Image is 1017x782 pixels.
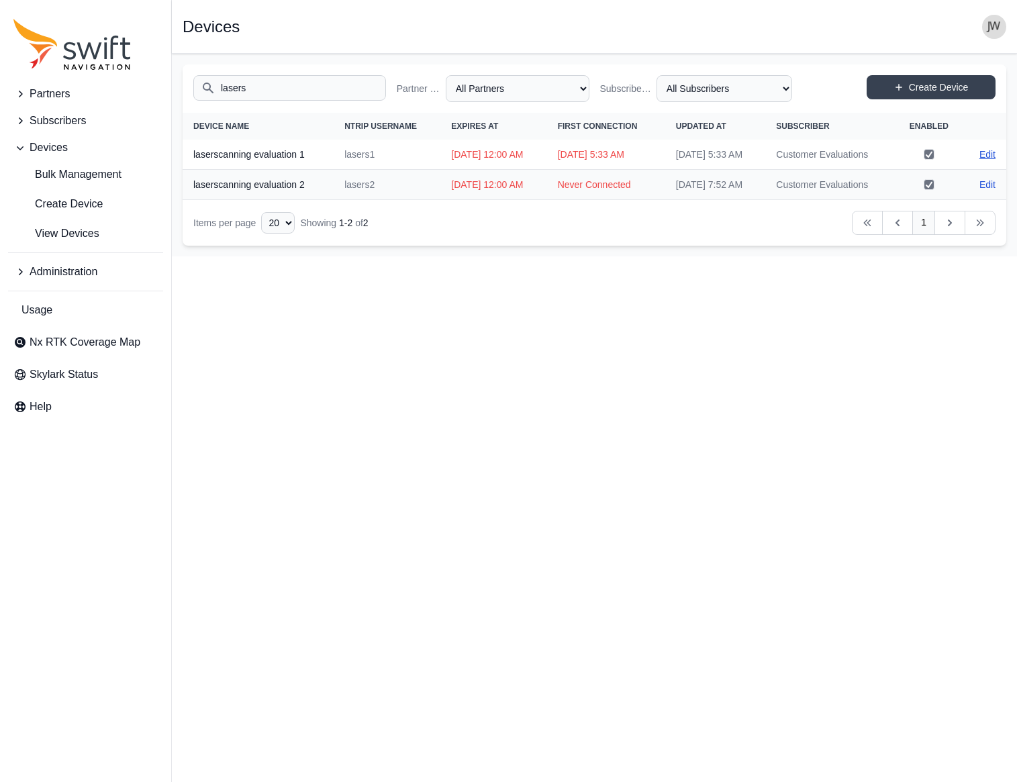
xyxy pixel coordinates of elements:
[30,140,68,156] span: Devices
[558,121,638,131] span: First Connection
[8,161,163,188] a: Bulk Management
[979,178,996,191] a: Edit
[665,140,766,170] td: [DATE] 5:33 AM
[676,121,726,131] span: Updated At
[30,399,52,415] span: Help
[657,75,792,102] select: Subscriber
[8,191,163,217] a: Create Device
[765,170,894,200] td: Customer Evaluations
[600,82,651,95] label: Subscriber Name
[13,196,103,212] span: Create Device
[912,211,935,235] a: 1
[183,200,1006,246] nav: Table navigation
[547,170,665,200] td: Never Connected
[665,170,766,200] td: [DATE] 7:52 AM
[183,19,240,35] h1: Devices
[30,366,98,383] span: Skylark Status
[8,107,163,134] button: Subscribers
[334,170,440,200] td: lasers2
[193,75,386,101] input: Search
[446,75,589,102] select: Partner Name
[261,212,295,234] select: Display Limit
[8,393,163,420] a: Help
[982,15,1006,39] img: user photo
[30,113,86,129] span: Subscribers
[8,297,163,324] a: Usage
[183,170,334,200] th: laserscanning evaluation 2
[451,121,498,131] span: Expires At
[547,140,665,170] td: [DATE] 5:33 AM
[765,140,894,170] td: Customer Evaluations
[193,217,256,228] span: Items per page
[30,264,97,280] span: Administration
[183,113,334,140] th: Device Name
[765,113,894,140] th: Subscriber
[363,217,369,228] span: 2
[21,302,52,318] span: Usage
[8,134,163,161] button: Devices
[30,334,140,350] span: Nx RTK Coverage Map
[979,148,996,161] a: Edit
[440,140,546,170] td: [DATE] 12:00 AM
[334,113,440,140] th: NTRIP Username
[8,361,163,388] a: Skylark Status
[334,140,440,170] td: lasers1
[440,170,546,200] td: [DATE] 12:00 AM
[895,113,963,140] th: Enabled
[8,220,163,247] a: View Devices
[867,75,996,99] a: Create Device
[339,217,352,228] span: 1 - 2
[30,86,70,102] span: Partners
[183,140,334,170] th: laserscanning evaluation 1
[13,226,99,242] span: View Devices
[300,216,368,230] div: Showing of
[397,82,440,95] label: Partner Name
[8,258,163,285] button: Administration
[8,81,163,107] button: Partners
[13,166,122,183] span: Bulk Management
[8,329,163,356] a: Nx RTK Coverage Map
